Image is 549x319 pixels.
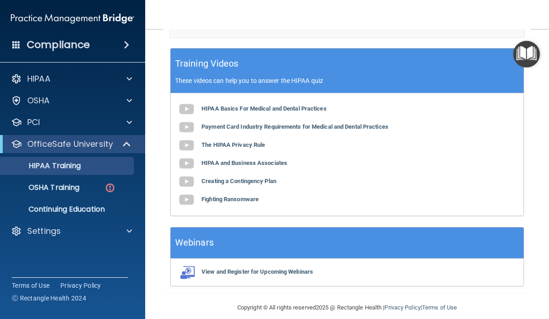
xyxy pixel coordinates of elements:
[11,95,132,106] a: OSHA
[27,117,40,128] p: PCI
[11,73,132,84] a: HIPAA
[201,105,327,112] b: HIPAA Basics For Medical and Dental Practices
[177,191,196,209] img: gray_youtube_icon.38fcd6cc.png
[513,41,540,68] button: Open Resource Center
[27,39,90,51] h4: Compliance
[11,117,132,128] a: PCI
[27,226,61,237] p: Settings
[201,141,265,148] b: The HIPAA Privacy Rule
[175,56,239,72] h5: Training Videos
[12,294,86,303] span: Ⓒ Rectangle Health 2024
[104,182,116,193] img: danger-circle.6113f641.png
[201,268,313,275] b: View and Register for Upcoming Webinars
[177,100,196,118] img: gray_youtube_icon.38fcd6cc.png
[11,226,132,237] a: Settings
[177,118,196,136] img: gray_youtube_icon.38fcd6cc.png
[422,304,457,311] a: Terms of Use
[177,136,196,155] img: gray_youtube_icon.38fcd6cc.png
[6,183,79,192] p: OSHA Training
[11,139,132,150] a: OfficeSafe University
[201,159,287,166] b: HIPAA and Business Associates
[175,77,519,84] p: These videos can help you to answer the HIPAA quiz
[6,205,130,214] p: Continuing Education
[12,281,49,290] a: Terms of Use
[177,266,196,279] img: webinarIcon.c7ebbf15.png
[201,178,276,184] b: Creating a Contingency Plan
[175,235,214,251] h5: Webinars
[6,161,81,170] p: HIPAA Training
[27,73,50,84] p: HIPAA
[392,271,538,307] iframe: Drift Widget Chat Controller
[177,155,196,173] img: gray_youtube_icon.38fcd6cc.png
[201,123,388,130] b: Payment Card Industry Requirements for Medical and Dental Practices
[384,304,420,311] a: Privacy Policy
[27,139,113,150] p: OfficeSafe University
[177,173,196,191] img: gray_youtube_icon.38fcd6cc.png
[27,95,50,106] p: OSHA
[11,10,134,28] img: PMB logo
[201,196,259,203] b: Fighting Ransomware
[60,281,101,290] a: Privacy Policy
